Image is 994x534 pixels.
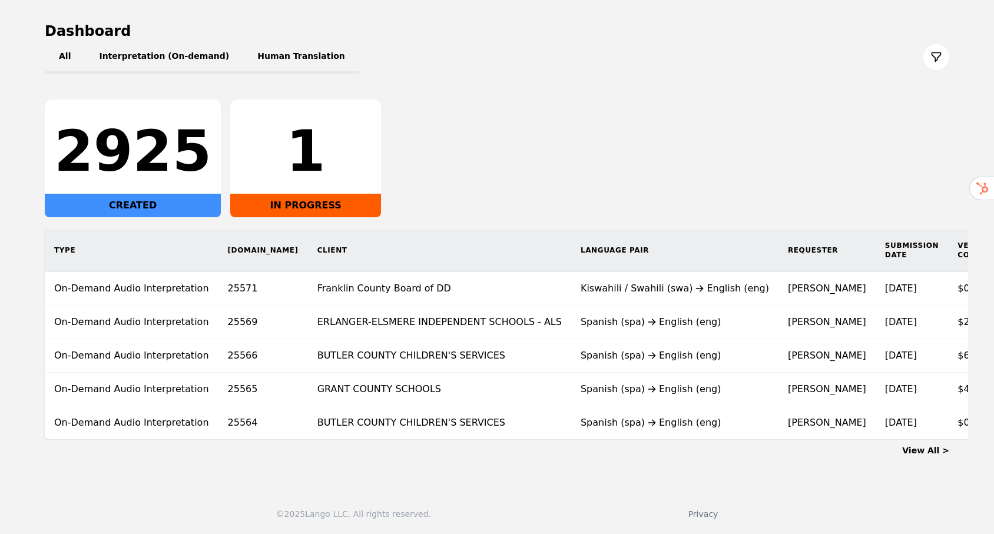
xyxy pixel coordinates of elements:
div: 2925 [54,123,211,180]
td: On-Demand Audio Interpretation [45,406,218,440]
td: [PERSON_NAME] [778,339,876,373]
a: Privacy [688,509,718,519]
td: BUTLER COUNTY CHILDREN'S SERVICES [308,339,571,373]
td: On-Demand Audio Interpretation [45,306,218,339]
td: 25569 [218,306,308,339]
div: CREATED [45,194,221,217]
div: Kiswahili / Swahili (swa) English (eng) [581,281,769,296]
time: [DATE] [885,316,917,327]
td: 25565 [218,373,308,406]
td: 25571 [218,272,308,306]
td: [PERSON_NAME] [778,406,876,440]
td: On-Demand Audio Interpretation [45,373,218,406]
th: Type [45,229,218,272]
div: IN PROGRESS [230,194,381,217]
time: [DATE] [885,283,917,294]
th: Client [308,229,571,272]
td: GRANT COUNTY SCHOOLS [308,373,571,406]
div: © 2025 Lango LLC. All rights reserved. [276,508,431,520]
h1: Dashboard [45,22,949,41]
td: Franklin County Board of DD [308,272,571,306]
button: Interpretation (On-demand) [85,41,243,74]
td: 25566 [218,339,308,373]
div: Spanish (spa) English (eng) [581,349,769,363]
div: Spanish (spa) English (eng) [581,382,769,396]
td: ERLANGER-ELSMERE INDEPENDENT SCHOOLS - ALS [308,306,571,339]
a: View All > [902,446,949,455]
time: [DATE] [885,383,917,394]
td: [PERSON_NAME] [778,272,876,306]
td: BUTLER COUNTY CHILDREN'S SERVICES [308,406,571,440]
time: [DATE] [885,417,917,428]
td: 25564 [218,406,308,440]
time: [DATE] [885,350,917,361]
td: [PERSON_NAME] [778,306,876,339]
div: Spanish (spa) English (eng) [581,416,769,430]
td: On-Demand Audio Interpretation [45,272,218,306]
th: Submission Date [876,229,948,272]
th: [DOMAIN_NAME] [218,229,308,272]
th: Requester [778,229,876,272]
button: Filter [923,44,949,70]
th: Language Pair [571,229,778,272]
button: All [45,41,85,74]
td: [PERSON_NAME] [778,373,876,406]
div: Spanish (spa) English (eng) [581,315,769,329]
div: 1 [240,123,372,180]
button: Human Translation [243,41,359,74]
td: On-Demand Audio Interpretation [45,339,218,373]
